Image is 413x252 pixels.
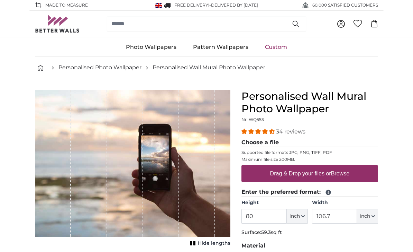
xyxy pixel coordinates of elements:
p: Maximum file size 200MB. [241,157,378,162]
a: Pattern Wallpapers [185,38,257,56]
legend: Material [241,242,378,250]
label: Width [312,199,378,206]
span: 59.3sq ft [261,229,282,235]
span: - [209,2,258,8]
p: Supported file formats JPG, PNG, TIFF, PDF [241,150,378,155]
h1: Personalised Wall Mural Photo Wallpaper [241,90,378,115]
span: 4.32 stars [241,128,276,135]
span: Delivered by [DATE] [211,2,258,8]
span: inch [360,213,370,220]
span: inch [290,213,300,220]
label: Drag & Drop your files or [267,167,352,181]
span: Nr. WQ553 [241,117,264,122]
span: 60,000 SATISFIED CUSTOMERS [312,2,378,8]
p: Surface: [241,229,378,236]
a: Personalised Photo Wallpaper [58,63,141,72]
nav: breadcrumbs [35,57,378,79]
a: Photo Wallpapers [118,38,185,56]
u: Browse [331,171,349,176]
span: 34 reviews [276,128,305,135]
div: 1 of 1 [35,90,230,248]
button: inch [357,209,378,224]
button: inch [287,209,308,224]
img: United Kingdom [155,3,162,8]
label: Height [241,199,308,206]
span: FREE delivery! [174,2,209,8]
img: Betterwalls [35,15,80,33]
span: Hide lengths [198,240,230,247]
a: Personalised Wall Mural Photo Wallpaper [153,63,265,72]
legend: Choose a file [241,138,378,147]
a: Custom [257,38,295,56]
button: Hide lengths [188,238,230,248]
span: Made to Measure [45,2,88,8]
legend: Enter the preferred format: [241,188,378,197]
